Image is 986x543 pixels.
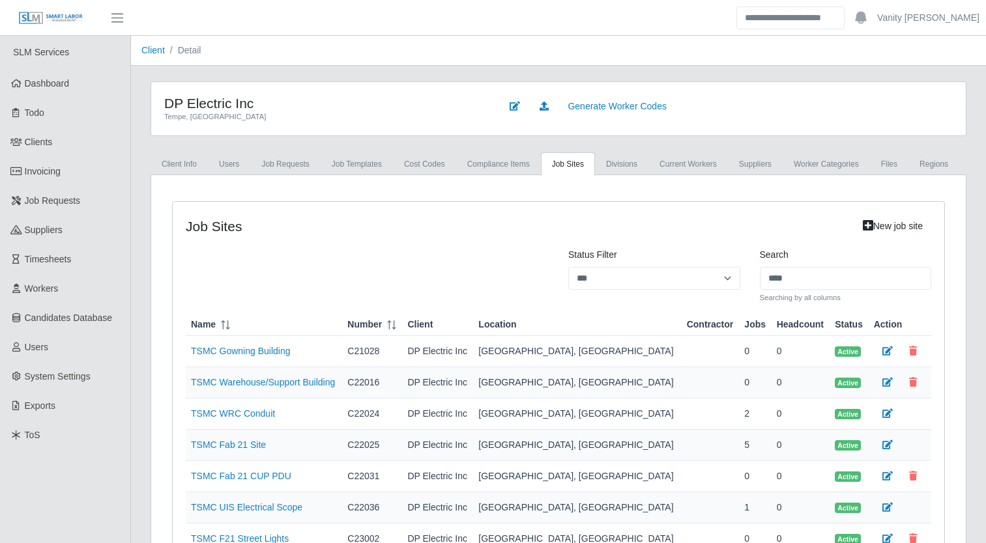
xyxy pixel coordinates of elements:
[141,45,165,55] a: Client
[478,318,516,331] span: Location
[191,471,291,481] a: TSMC Fab 21 CUP PDU
[473,398,681,430] td: [GEOGRAPHIC_DATA], [GEOGRAPHIC_DATA]
[25,107,44,118] span: Todo
[18,11,83,25] img: SLM Logo
[402,461,473,492] td: DP Electric Inc
[191,408,275,419] a: TSMC WRC Conduit
[877,11,979,25] a: Vanity [PERSON_NAME]
[25,225,63,235] span: Suppliers
[870,152,908,176] a: Files
[151,152,208,176] a: Client Info
[835,346,861,357] span: Active
[772,430,830,461] td: 0
[568,248,617,262] label: Status Filter
[687,318,734,331] span: Contractor
[191,439,266,450] a: TSMC Fab 21 Site
[908,152,959,176] a: Regions
[835,471,861,482] span: Active
[342,367,402,398] td: C22016
[186,218,740,234] h4: job sites
[783,152,870,176] a: Worker Categories
[473,430,681,461] td: [GEOGRAPHIC_DATA], [GEOGRAPHIC_DATA]
[250,152,320,176] a: Job Requests
[191,346,291,356] a: TSMC Gowning Building
[25,371,91,382] span: System Settings
[739,336,771,367] td: 0
[739,398,771,430] td: 2
[25,400,55,411] span: Exports
[402,492,473,523] td: DP Electric Inc
[25,195,81,206] span: Job Requests
[25,430,40,440] span: ToS
[473,367,681,398] td: [GEOGRAPHIC_DATA], [GEOGRAPHIC_DATA]
[728,152,783,176] a: Suppliers
[473,461,681,492] td: [GEOGRAPHIC_DATA], [GEOGRAPHIC_DATA]
[208,152,250,176] a: Users
[402,367,473,398] td: DP Electric Inc
[191,377,335,387] a: TSMC Warehouse/Support Building
[402,398,473,430] td: DP Electric Inc
[739,492,771,523] td: 1
[736,7,845,29] input: Search
[342,492,402,523] td: C22036
[772,461,830,492] td: 0
[456,152,541,176] a: Compliance Items
[595,152,648,176] a: Divisions
[342,398,402,430] td: C22024
[772,336,830,367] td: 0
[874,318,903,331] span: Action
[191,318,216,331] span: Name
[760,292,932,303] small: Searching by all columns
[191,502,302,512] a: TSMC UIS Electrical Scope
[342,461,402,492] td: C22031
[25,342,49,352] span: Users
[854,215,931,238] a: New job site
[835,318,863,331] span: Status
[772,492,830,523] td: 0
[165,44,201,57] li: Detail
[347,318,382,331] span: Number
[835,440,861,451] span: Active
[402,430,473,461] td: DP Electric Inc
[739,430,771,461] td: 5
[541,152,595,176] a: job sites
[760,248,789,262] label: Search
[407,318,433,331] span: Client
[13,47,69,57] span: SLM Services
[744,318,766,331] span: Jobs
[342,336,402,367] td: C21028
[559,95,674,118] a: Generate Worker Codes
[835,409,861,419] span: Active
[25,254,72,264] span: Timesheets
[393,152,456,176] a: cost codes
[777,318,824,331] span: Headcount
[342,430,402,461] td: C22025
[321,152,393,176] a: Job Templates
[164,95,482,111] h4: DP Electric Inc
[648,152,728,176] a: Current Workers
[772,398,830,430] td: 0
[25,137,53,147] span: Clients
[473,336,681,367] td: [GEOGRAPHIC_DATA], [GEOGRAPHIC_DATA]
[739,367,771,398] td: 0
[835,503,861,513] span: Active
[25,283,59,294] span: Workers
[473,492,681,523] td: [GEOGRAPHIC_DATA], [GEOGRAPHIC_DATA]
[402,336,473,367] td: DP Electric Inc
[25,313,113,323] span: Candidates Database
[25,78,70,89] span: Dashboard
[164,111,482,122] div: Tempe, [GEOGRAPHIC_DATA]
[739,461,771,492] td: 0
[835,378,861,388] span: Active
[25,166,61,176] span: Invoicing
[772,367,830,398] td: 0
